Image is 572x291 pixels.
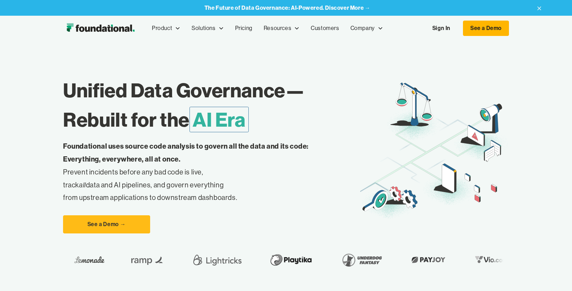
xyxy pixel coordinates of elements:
div: Solutions [192,24,215,33]
img: Underdog Fantasy [338,250,385,270]
img: Payjoy [408,254,449,265]
a: home [63,21,138,35]
div: Company [345,17,389,40]
strong: Foundational uses source code analysis to govern all the data and its code: Everything, everywher... [63,142,309,163]
a: See a Demo → [63,215,150,233]
img: Foundational Logo [63,21,138,35]
a: Sign In [425,21,457,36]
h1: Unified Data Governance— Rebuilt for the [63,76,360,134]
div: Product [152,24,172,33]
img: Playtika [266,250,316,270]
div: Product [146,17,186,40]
div: Resources [258,17,305,40]
img: Lightricks [191,250,244,270]
img: Vio.com [471,254,511,265]
div: Solutions [186,17,229,40]
div: Resources [264,24,291,33]
a: See a Demo [463,21,509,36]
a: Pricing [230,17,258,40]
a: The Future of Data Governance: AI-Powered. Discover More → [204,5,371,11]
strong: The Future of Data Governance: AI-Powered. Discover More → [204,4,371,11]
a: Customers [305,17,345,40]
em: all [79,180,86,189]
span: AI Era [190,107,249,132]
img: Ramp [126,250,168,270]
img: Lemonade [74,254,104,265]
div: Company [350,24,375,33]
p: Prevent incidents before any bad code is live, track data and AI pipelines, and govern everything... [63,140,331,204]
